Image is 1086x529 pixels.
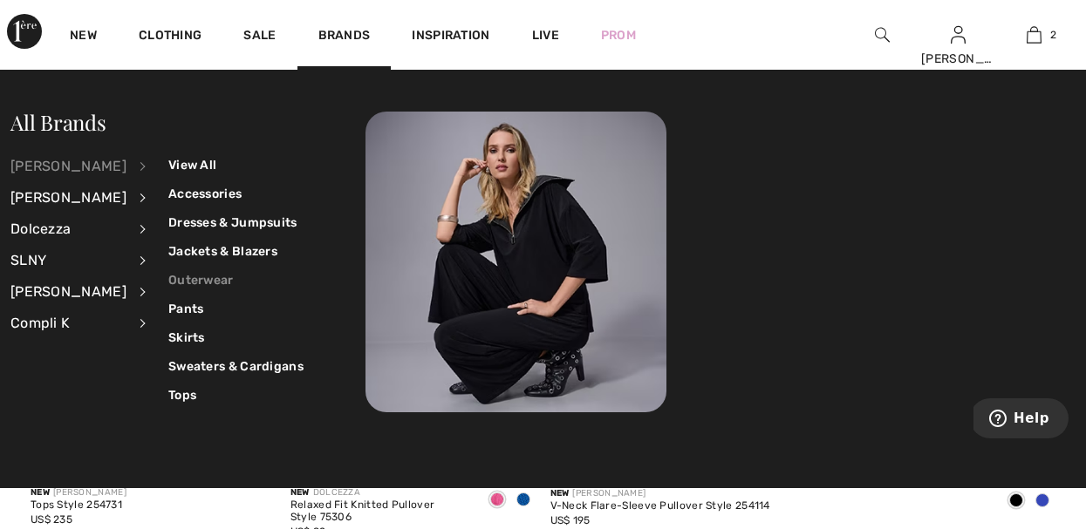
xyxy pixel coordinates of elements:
span: US$ 235 [31,513,72,526]
a: Accessories [168,180,304,208]
iframe: Opens a widget where you can find more information [973,398,1069,442]
img: 250825112723_baf80837c6fd5.jpg [365,112,666,412]
div: Magenta [484,486,510,515]
span: New [290,487,310,498]
div: Tops Style 254731 [31,499,126,512]
span: New [550,488,570,498]
img: My Info [951,24,966,45]
a: All Brands [10,108,106,136]
div: Compli K [10,308,126,339]
span: Inspiration [412,28,489,46]
a: Jackets & Blazers [168,237,304,266]
a: Prom [601,26,636,44]
a: Pants [168,295,304,323]
div: Black [1003,487,1029,516]
div: [PERSON_NAME] [10,182,126,214]
a: Tops [168,381,304,410]
div: [PERSON_NAME] [550,487,770,500]
span: US$ 195 [550,514,591,526]
div: Cobalt [510,486,536,515]
a: Outerwear [168,266,304,295]
img: My Bag [1027,24,1042,45]
div: DOLCEZZA [290,486,470,499]
a: Dresses & Jumpsuits [168,208,304,237]
span: 2 [1050,27,1056,43]
a: Skirts [168,323,304,352]
a: Sale [243,28,276,46]
span: New [31,487,50,498]
a: New [70,28,97,46]
a: Live [532,26,559,44]
div: [PERSON_NAME] [10,151,126,182]
div: [PERSON_NAME] [31,486,126,499]
div: Royal Sapphire 163 [1029,487,1055,516]
div: [PERSON_NAME] [10,276,126,308]
div: Relaxed Fit Knitted Pullover Style 75306 [290,499,470,524]
a: Clothing [139,28,201,46]
a: 2 [997,24,1071,45]
div: V-Neck Flare-Sleeve Pullover Style 254114 [550,500,770,512]
div: Dolcezza [10,214,126,245]
a: Sign In [951,26,966,43]
a: Sweaters & Cardigans [168,352,304,381]
div: SLNY [10,245,126,276]
img: search the website [875,24,890,45]
a: View All [168,151,304,180]
a: Brands [318,28,371,46]
img: 1ère Avenue [7,14,42,49]
div: [PERSON_NAME] [921,50,995,68]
